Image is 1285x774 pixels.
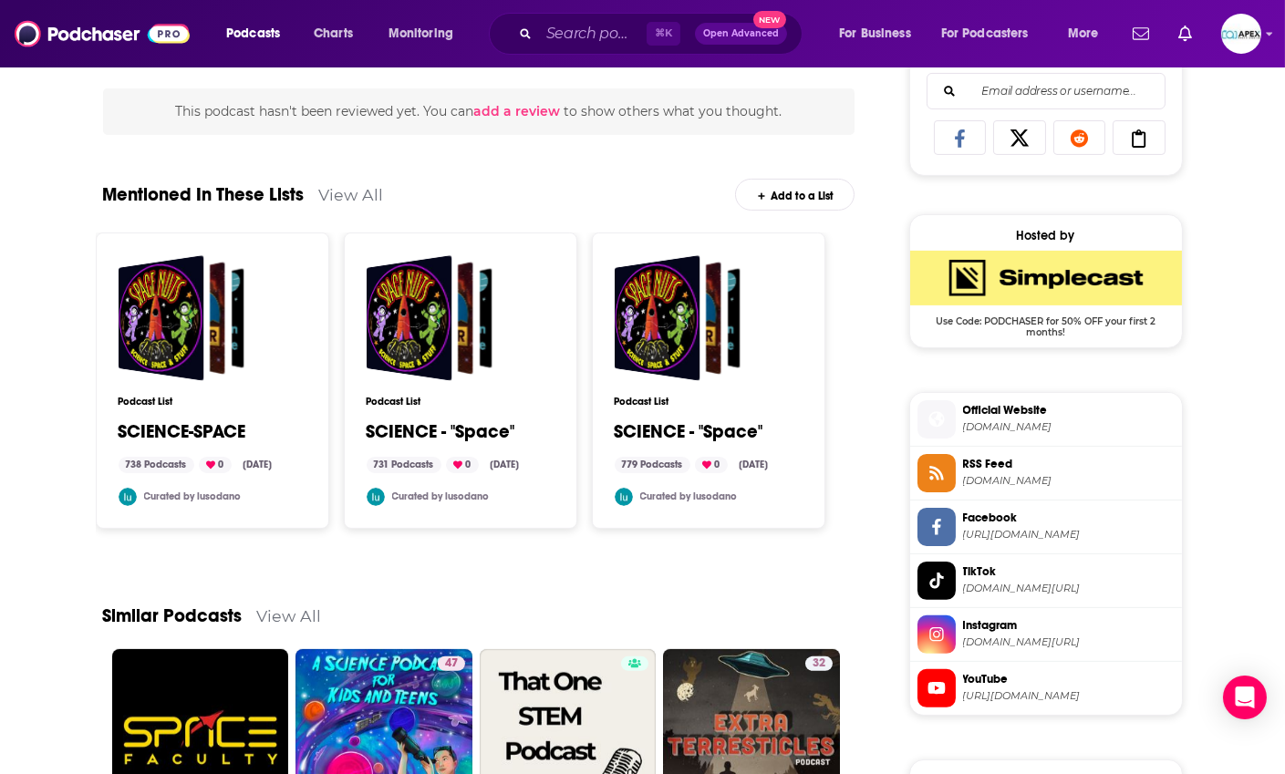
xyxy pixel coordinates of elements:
span: Charts [314,21,353,46]
a: Official Website[DOMAIN_NAME] [917,400,1175,439]
a: SCIENCE-SPACE [119,422,246,442]
div: Search podcasts, credits, & more... [506,13,820,55]
span: 47 [445,655,458,673]
img: User Profile [1221,14,1261,54]
span: Logged in as Apex [1221,14,1261,54]
a: 32 [805,656,833,671]
h3: Podcast List [119,396,306,408]
span: RSS Feed [963,456,1175,472]
a: SCIENCE-SPACE [119,255,244,381]
a: Instagram[DOMAIN_NAME][URL] [917,615,1175,654]
div: [DATE] [236,457,280,473]
a: SimpleCast Deal: Use Code: PODCHASER for 50% OFF your first 2 months! [910,251,1182,336]
div: Open Intercom Messenger [1223,676,1267,719]
a: Share on X/Twitter [993,120,1046,155]
div: 0 [695,457,728,473]
div: 0 [446,457,479,473]
span: Open Advanced [703,29,779,38]
button: Open AdvancedNew [695,23,787,45]
a: 47 [438,656,465,671]
button: open menu [1055,19,1122,48]
div: Add to a List [735,179,855,211]
span: 32 [813,655,825,673]
h3: Podcast List [367,396,554,408]
span: Instagram [963,617,1175,634]
button: open menu [213,19,304,48]
span: Use Code: PODCHASER for 50% OFF your first 2 months! [910,305,1182,338]
img: lusodano [615,488,633,506]
input: Email address or username... [942,74,1150,108]
a: Curated by lusodano [640,490,738,502]
span: TikTok [963,563,1175,580]
span: krisashley.net [963,420,1175,434]
a: Share on Facebook [934,120,987,155]
a: TikTok[DOMAIN_NAME][URL] [917,562,1175,600]
img: Podchaser - Follow, Share and Rate Podcasts [15,16,190,51]
a: RSS Feed[DOMAIN_NAME] [917,454,1175,492]
span: ⌘ K [647,22,680,46]
a: Charts [302,19,364,48]
span: https://www.youtube.com/@changeyourmindwithkris [963,689,1175,703]
span: Podcasts [226,21,280,46]
span: YouTube [963,671,1175,687]
button: open menu [826,19,934,48]
div: Hosted by [910,228,1182,243]
a: Mentioned In These Lists [103,183,305,206]
a: Show notifications dropdown [1171,18,1199,49]
a: Facebook[URL][DOMAIN_NAME] [917,508,1175,546]
span: For Business [839,21,911,46]
a: Curated by lusodano [144,490,242,502]
span: https://www.facebook.com/changeyourmindwithkrisashley [963,528,1175,542]
img: lusodano [119,488,137,506]
input: Search podcasts, credits, & more... [539,19,647,48]
a: SCIENCE - "Space" [615,422,763,442]
div: [DATE] [732,457,776,473]
a: SCIENCE - "Space" [615,255,741,381]
a: Share on Reddit [1053,120,1106,155]
button: open menu [929,19,1055,48]
a: SCIENCE - "Space" [367,255,492,381]
h3: Podcast List [615,396,803,408]
button: Show profile menu [1221,14,1261,54]
button: add a review [473,101,560,121]
img: SimpleCast Deal: Use Code: PODCHASER for 50% OFF your first 2 months! [910,251,1182,305]
a: Copy Link [1113,120,1166,155]
div: Search followers [927,73,1166,109]
span: New [753,11,786,28]
div: [DATE] [483,457,527,473]
span: Facebook [963,510,1175,526]
a: Similar Podcasts [103,604,243,627]
a: View All [319,185,384,204]
div: 0 [199,457,232,473]
a: SCIENCE - "Space" [367,422,515,442]
span: feeds.simplecast.com [963,474,1175,488]
a: Curated by lusodano [392,490,490,502]
div: 731 Podcasts [367,457,441,473]
span: Official Website [963,402,1175,418]
img: lusodano [367,488,385,506]
div: 738 Podcasts [119,457,194,473]
a: Show notifications dropdown [1125,18,1156,49]
a: View All [257,606,322,625]
span: More [1068,21,1099,46]
div: 779 Podcasts [615,457,690,473]
a: YouTube[URL][DOMAIN_NAME] [917,669,1175,707]
button: open menu [376,19,477,48]
span: tiktok.com/@changeyourmindwithkris [963,582,1175,595]
span: instagram.com/changeyourmindwithkris [963,635,1175,649]
span: Monitoring [389,21,453,46]
span: This podcast hasn't been reviewed yet. You can to show others what you thought. [175,103,782,119]
span: For Podcasters [941,21,1029,46]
